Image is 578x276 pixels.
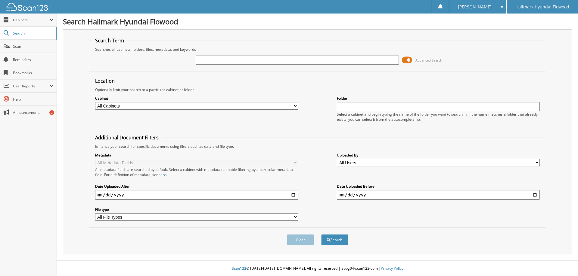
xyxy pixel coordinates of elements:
[13,44,54,49] span: Scan
[458,5,492,9] span: [PERSON_NAME]
[337,184,540,189] label: Date Uploaded Before
[337,190,540,200] input: end
[57,261,578,276] div: © [DATE]-[DATE] [DOMAIN_NAME]. All rights reserved | appg04-scan123-com |
[13,110,54,115] span: Announcements
[95,190,298,200] input: start
[337,153,540,158] label: Uploaded By
[13,97,54,102] span: Help
[95,96,298,101] label: Cabinet
[95,207,298,212] label: File type
[63,17,572,26] h1: Search Hallmark Hyundai Flowood
[49,110,54,115] div: 2
[415,58,442,62] span: Advanced Search
[321,234,348,245] button: Search
[158,172,166,177] a: here
[92,77,118,84] legend: Location
[95,153,298,158] label: Metadata
[6,3,51,11] img: scan123-logo-white.svg
[92,87,543,92] div: Optionally limit your search to a particular cabinet or folder
[232,266,246,271] span: Scan123
[337,112,540,122] div: Select a cabinet and begin typing the name of the folder you want to search in. If the name match...
[13,17,49,23] span: Cabinets
[13,70,54,75] span: Bookmarks
[13,83,49,89] span: User Reports
[95,167,298,177] div: All metadata fields are searched by default. Select a cabinet with metadata to enable filtering b...
[13,57,54,62] span: Reminders
[381,266,403,271] a: Privacy Policy
[13,31,53,36] span: Search
[515,5,569,9] span: Hallmark Hyundai Flowood
[92,47,543,52] div: Searches all cabinets, folders, files, metadata, and keywords
[92,144,543,149] div: Enhance your search for specific documents using filters such as date and file type.
[287,234,314,245] button: Clear
[92,37,127,44] legend: Search Term
[337,96,540,101] label: Folder
[92,134,162,141] legend: Additional Document Filters
[95,184,298,189] label: Date Uploaded After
